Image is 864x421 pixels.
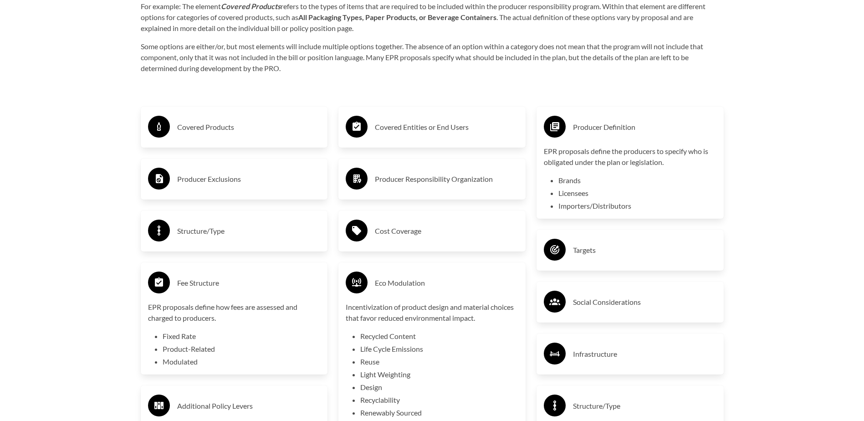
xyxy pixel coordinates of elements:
li: Fixed Rate [163,331,321,342]
li: Reuse [360,356,518,367]
li: Renewably Sourced [360,407,518,418]
h3: Social Considerations [573,295,716,309]
p: For example: The element refers to the types of items that are required to be included within the... [141,1,724,34]
h3: Cost Coverage [375,224,518,238]
p: Incentivization of product design and material choices that favor reduced environmental impact. [346,302,518,323]
h3: Targets [573,243,716,257]
li: Recyclability [360,395,518,406]
li: Brands [558,175,716,186]
li: Importers/Distributors [558,200,716,211]
p: EPR proposals define the producers to specify who is obligated under the plan or legislation. [544,146,716,168]
strong: Covered Products [221,2,281,10]
h3: Additional Policy Levers [177,399,321,413]
h3: Covered Entities or End Users [375,120,518,134]
li: Design [360,382,518,393]
h3: Structure/Type [177,224,321,238]
h3: Producer Responsibility Organization [375,172,518,186]
li: Licensees [558,188,716,199]
h3: Producer Exclusions [177,172,321,186]
li: Life Cycle Emissions [360,344,518,354]
h3: Structure/Type [573,399,716,413]
h3: Infrastructure [573,347,716,361]
h3: Covered Products [177,120,321,134]
p: Some options are either/or, but most elements will include multiple options together. The absence... [141,41,724,74]
strong: All Packaging Types, Paper Products, or Beverage Containers [298,13,496,21]
h3: Fee Structure [177,276,321,290]
li: Modulated [163,356,321,367]
p: EPR proposals define how fees are assessed and charged to producers. [148,302,321,323]
h3: Eco Modulation [375,276,518,290]
li: Recycled Content [360,331,518,342]
li: Light Weighting [360,369,518,380]
h3: Producer Definition [573,120,716,134]
li: Product-Related [163,344,321,354]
